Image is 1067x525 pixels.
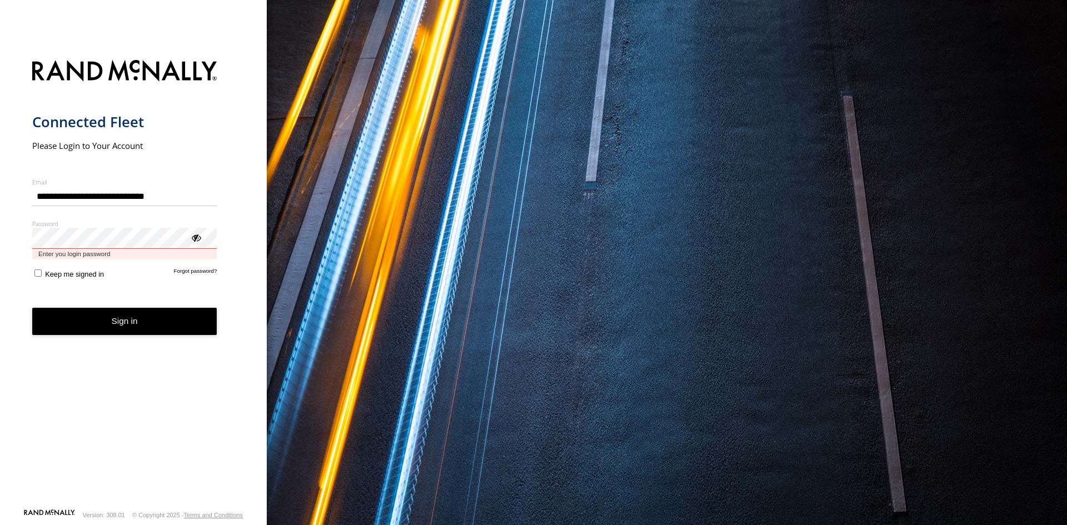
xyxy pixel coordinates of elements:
[190,232,201,243] div: ViewPassword
[32,140,217,151] h2: Please Login to Your Account
[45,270,104,278] span: Keep me signed in
[32,53,235,508] form: main
[32,113,217,131] h1: Connected Fleet
[32,178,217,186] label: Email
[32,219,217,228] label: Password
[34,269,42,277] input: Keep me signed in
[32,249,217,259] span: Enter you login password
[83,512,125,518] div: Version: 308.01
[24,509,75,521] a: Visit our Website
[132,512,243,518] div: © Copyright 2025 -
[184,512,243,518] a: Terms and Conditions
[174,268,217,278] a: Forgot password?
[32,58,217,86] img: Rand McNally
[32,308,217,335] button: Sign in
